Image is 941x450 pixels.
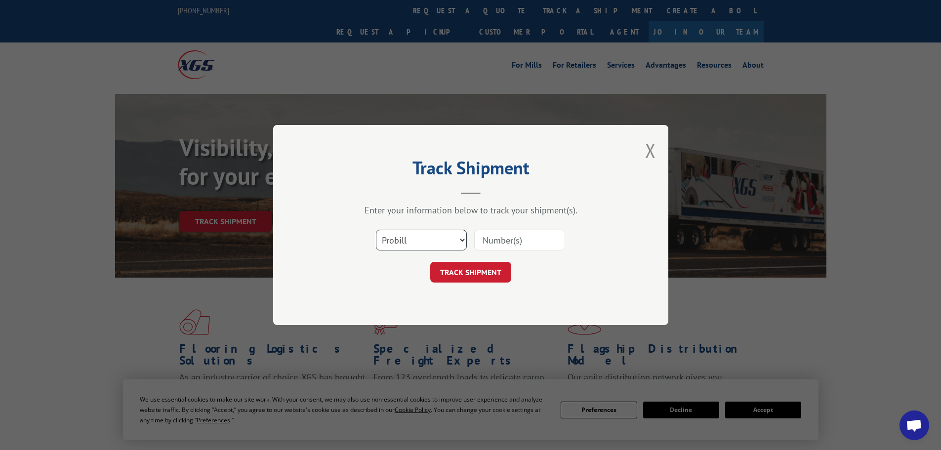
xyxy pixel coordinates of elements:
[900,410,929,440] div: Open chat
[645,137,656,164] button: Close modal
[474,230,565,250] input: Number(s)
[430,262,511,283] button: TRACK SHIPMENT
[323,161,619,180] h2: Track Shipment
[323,205,619,216] div: Enter your information below to track your shipment(s).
